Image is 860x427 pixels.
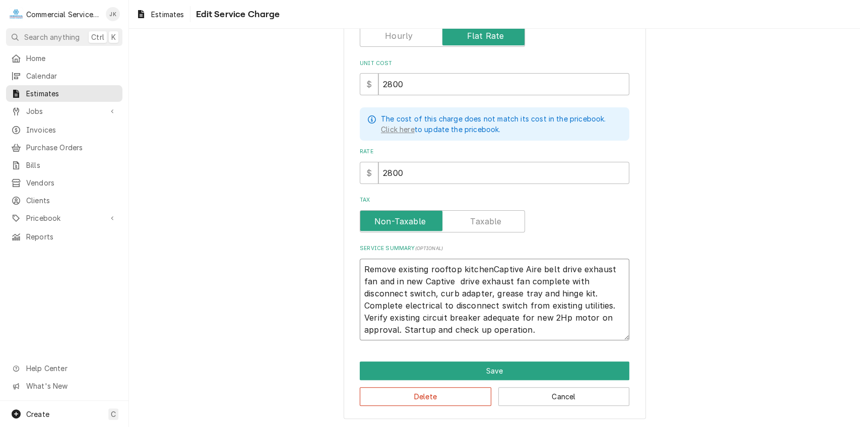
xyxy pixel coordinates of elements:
[360,59,629,95] div: Unit Cost
[26,231,117,242] span: Reports
[381,113,606,124] p: The cost of this charge does not match its cost in the pricebook.
[6,85,122,102] a: Estimates
[26,53,117,64] span: Home
[6,28,122,46] button: Search anythingCtrlK
[6,360,122,377] a: Go to Help Center
[24,32,80,42] span: Search anything
[26,195,117,206] span: Clients
[360,245,629,340] div: Service Summary
[415,246,443,251] span: ( optional )
[360,361,629,380] button: Save
[498,387,630,406] button: Cancel
[106,7,120,21] div: JK
[360,59,629,68] label: Unit Cost
[6,378,122,394] a: Go to What's New
[111,32,116,42] span: K
[6,68,122,84] a: Calendar
[360,148,629,184] div: [object Object]
[6,228,122,245] a: Reports
[26,410,49,418] span: Create
[192,8,280,21] span: Edit Service Charge
[6,103,122,119] a: Go to Jobs
[360,361,629,406] div: Button Group
[6,210,122,226] a: Go to Pricebook
[360,73,378,95] div: $
[6,121,122,138] a: Invoices
[360,245,629,253] label: Service Summary
[26,125,117,135] span: Invoices
[360,196,629,232] div: Tax
[26,9,100,20] div: Commercial Service Co.
[6,50,122,67] a: Home
[26,177,117,188] span: Vendors
[360,361,629,380] div: Button Group Row
[9,7,23,21] div: C
[6,192,122,209] a: Clients
[151,9,184,20] span: Estimates
[26,106,102,116] span: Jobs
[26,213,102,223] span: Pricebook
[360,387,491,406] button: Delete
[6,139,122,156] a: Purchase Orders
[132,6,188,23] a: Estimates
[381,125,500,134] span: to update the pricebook.
[106,7,120,21] div: John Key's Avatar
[91,32,104,42] span: Ctrl
[360,11,629,47] div: Unit Type
[360,162,378,184] div: $
[26,381,116,391] span: What's New
[381,124,415,135] a: Click here
[6,157,122,173] a: Bills
[26,160,117,170] span: Bills
[26,88,117,99] span: Estimates
[360,196,629,204] label: Tax
[26,71,117,81] span: Calendar
[360,148,629,156] label: Rate
[111,409,116,419] span: C
[26,142,117,153] span: Purchase Orders
[6,174,122,191] a: Vendors
[360,259,629,341] textarea: Remove existing rooftop kitchenCaptive Aire belt drive exhaust fan and in new Captive drive exhau...
[360,380,629,406] div: Button Group Row
[9,7,23,21] div: Commercial Service Co.'s Avatar
[26,363,116,374] span: Help Center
